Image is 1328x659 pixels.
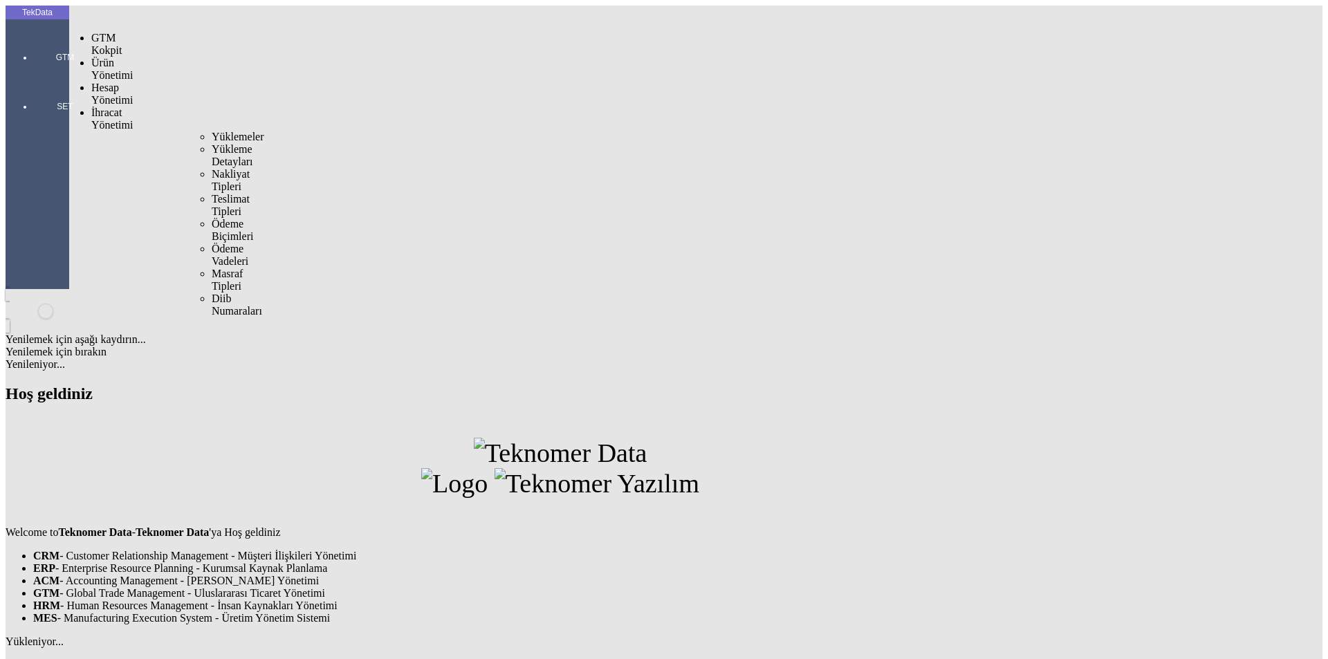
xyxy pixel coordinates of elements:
[33,600,1115,612] li: - Human Resources Management - İnsan Kaynakları Yönetimi
[212,143,253,167] span: Yükleme Detayları
[91,57,133,81] span: Ürün Yönetimi
[44,101,86,112] span: SET
[33,562,1115,575] li: - Enterprise Resource Planning - Kurumsal Kaynak Planlama
[33,612,1115,624] li: - Manufacturing Execution System - Üretim Yönetim Sistemi
[212,268,243,292] span: Masraf Tipleri
[58,526,131,538] strong: Teknomer Data
[212,293,262,317] span: Diib Numaraları
[136,526,209,538] strong: Teknomer Data
[33,587,59,599] strong: GTM
[33,562,55,574] strong: ERP
[6,7,69,18] div: TekData
[33,600,60,611] strong: HRM
[212,193,250,217] span: Teslimat Tipleri
[6,346,1115,358] div: Yenilemek için bırakın
[6,384,1115,403] h2: Hoş geldiniz
[6,333,1115,346] div: Yenilemek için aşağı kaydırın...
[6,635,1115,648] div: Yükleniyor...
[6,358,1115,371] div: Yenileniyor...
[33,550,59,561] strong: CRM
[33,575,1115,587] li: - Accounting Management - [PERSON_NAME] Yönetimi
[212,131,264,142] span: Yüklemeler
[91,32,122,56] span: GTM Kokpit
[212,168,250,192] span: Nakliyat Tipleri
[91,82,133,106] span: Hesap Yönetimi
[33,587,1115,600] li: - Global Trade Management - Uluslararası Ticaret Yönetimi
[212,243,248,267] span: Ödeme Vadeleri
[421,468,488,499] img: Logo
[6,526,1115,539] p: Welcome to - 'ya Hoş geldiniz
[33,575,59,586] strong: ACM
[91,106,133,131] span: İhracat Yönetimi
[495,468,699,499] img: Teknomer Yazılım
[33,612,57,624] strong: MES
[33,550,1115,562] li: - Customer Relationship Management - Müşteri İlişkileri Yönetimi
[212,218,253,242] span: Ödeme Biçimleri
[474,438,647,468] img: Teknomer Data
